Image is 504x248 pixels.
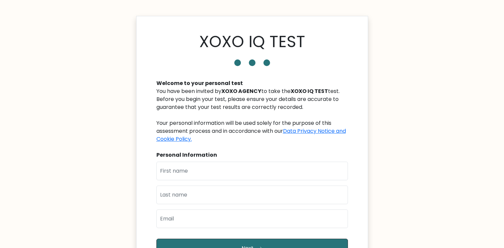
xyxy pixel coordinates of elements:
[156,151,348,159] div: Personal Information
[156,87,348,143] div: You have been invited by to take the test. Before you begin your test, please ensure your details...
[221,87,261,95] b: XOXO AGENCY
[156,162,348,180] input: First name
[156,79,348,87] div: Welcome to your personal test
[291,87,328,95] b: XOXO IQ TEST
[156,127,346,143] a: Data Privacy Notice and Cookie Policy.
[156,209,348,228] input: Email
[156,186,348,204] input: Last name
[199,32,305,51] h1: XOXO IQ TEST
